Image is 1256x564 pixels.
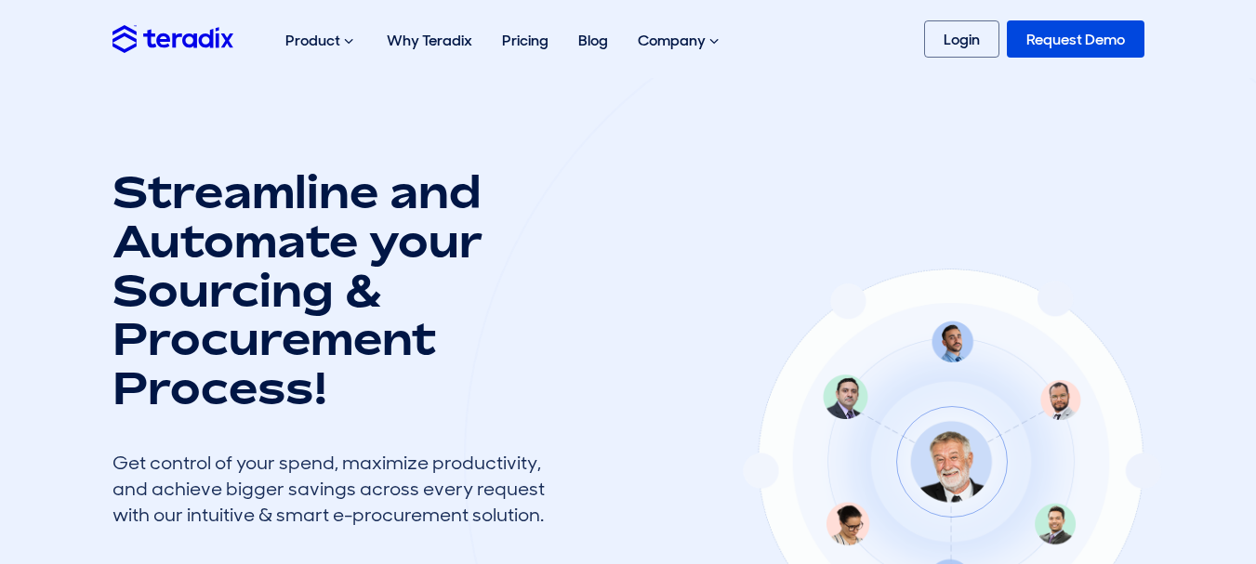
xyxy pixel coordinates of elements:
div: Get control of your spend, maximize productivity, and achieve bigger savings across every request... [112,450,559,528]
a: Request Demo [1007,20,1144,58]
div: Product [271,11,372,71]
a: Login [924,20,999,58]
a: Blog [563,11,623,70]
div: Company [623,11,737,71]
h1: Streamline and Automate your Sourcing & Procurement Process! [112,167,559,413]
a: Why Teradix [372,11,487,70]
a: Pricing [487,11,563,70]
img: Teradix logo [112,25,233,52]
